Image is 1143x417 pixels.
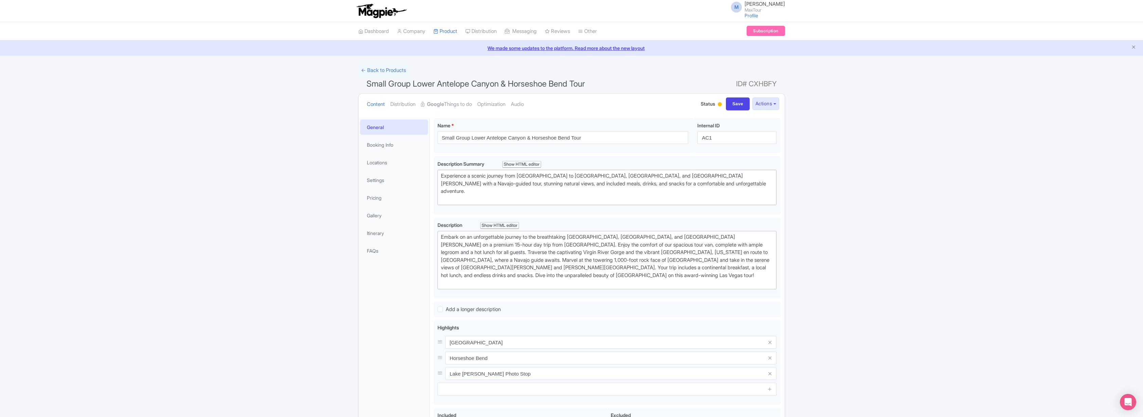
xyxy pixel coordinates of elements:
small: MaxTour [745,8,785,12]
span: Small Group Lower Antelope Canyon & Horseshoe Bend Tour [367,79,585,89]
a: Content [367,94,385,115]
button: Actions [752,97,779,110]
a: Dashboard [358,22,389,41]
div: Experience a scenic journey from [GEOGRAPHIC_DATA] to [GEOGRAPHIC_DATA], [GEOGRAPHIC_DATA], and [... [441,172,773,203]
span: [PERSON_NAME] [745,1,785,7]
a: Pricing [360,190,428,205]
a: Gallery [360,208,428,223]
input: Save [726,97,750,110]
a: FAQs [360,243,428,258]
a: Locations [360,155,428,170]
strong: Google [427,101,444,108]
div: Show HTML editor [480,222,519,229]
a: We made some updates to the platform. Read more about the new layout [4,44,1139,52]
span: Highlights [437,325,459,330]
a: Profile [745,13,758,18]
span: ID# CXHBFY [736,77,777,91]
span: Description Summary [437,161,485,167]
img: logo-ab69f6fb50320c5b225c76a69d11143b.png [355,3,408,18]
button: Close announcement [1131,44,1136,52]
a: ← Back to Products [358,64,409,77]
a: Audio [511,94,524,115]
a: General [360,120,428,135]
a: Optimization [477,94,505,115]
a: Other [578,22,597,41]
a: Itinerary [360,225,428,241]
div: Embark on an unforgettable journey to the breathtaking [GEOGRAPHIC_DATA], [GEOGRAPHIC_DATA], and ... [441,233,773,287]
div: Show HTML editor [502,161,541,168]
span: Description [437,222,463,228]
span: M [731,2,742,13]
a: Distribution [465,22,497,41]
div: Building [716,99,723,110]
a: Subscription [747,26,785,36]
a: GoogleThings to do [421,94,472,115]
a: Distribution [390,94,415,115]
a: Booking Info [360,137,428,152]
a: Settings [360,173,428,188]
span: Internal ID [697,123,720,128]
a: Company [397,22,425,41]
span: Name [437,123,450,128]
a: Messaging [505,22,537,41]
a: M [PERSON_NAME] MaxTour [727,1,785,12]
a: Product [433,22,457,41]
span: Add a longer description [446,306,501,312]
div: Open Intercom Messenger [1120,394,1136,410]
span: Status [701,100,715,107]
a: Reviews [545,22,570,41]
